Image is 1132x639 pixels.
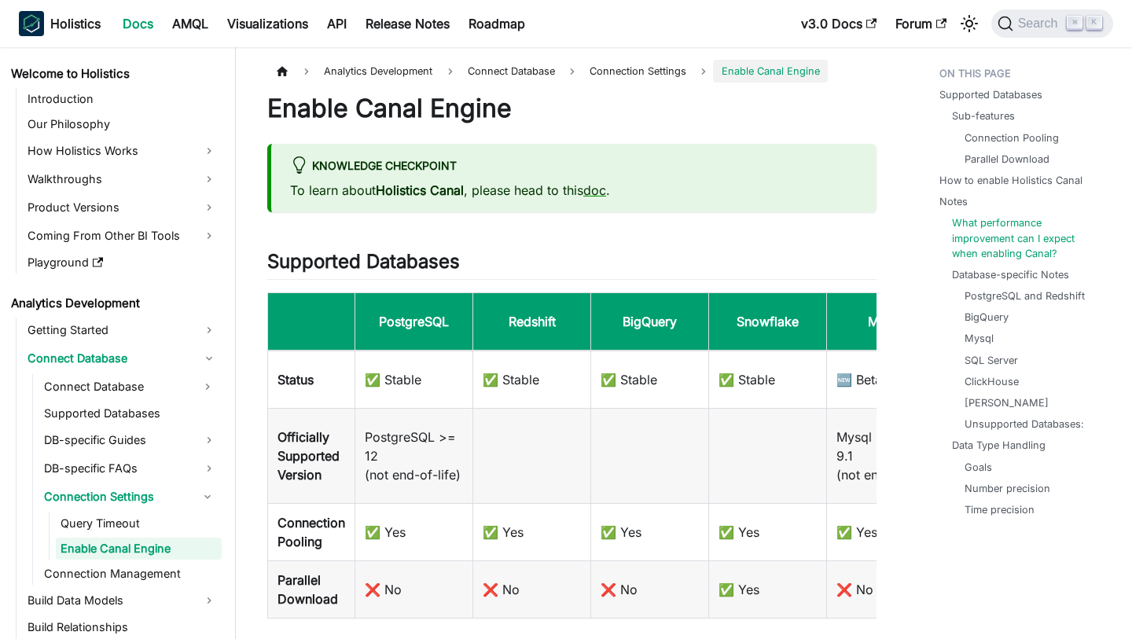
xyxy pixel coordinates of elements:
a: Data Type Handling [952,438,1046,453]
td: ️🆕 Beta [827,351,945,409]
td: ✅ Stable [591,351,709,409]
a: Release Notes [356,11,459,36]
a: Introduction [23,88,222,110]
span: Enable Canal Engine [713,60,827,83]
a: Build Data Models [23,588,222,613]
a: Walkthroughs [23,167,222,192]
a: What performance improvement can I expect when enabling Canal? [952,215,1101,261]
b: Officially Supported Version [277,429,340,483]
a: Number precision [965,481,1050,496]
a: Getting Started [23,318,222,343]
a: API [318,11,356,36]
img: Holistics [19,11,44,36]
a: Product Versions [23,195,222,220]
span: Connection Settings [590,65,686,77]
a: Query Timeout [56,512,222,534]
div: Knowledge Checkpoint [290,156,858,177]
a: Playground [23,252,222,274]
strong: Holistics Canal [376,182,464,198]
a: Connection Pooling [965,130,1059,145]
b: Connection Pooling [277,515,345,549]
a: Notes [939,194,968,209]
th: Snowflake [709,293,827,351]
a: Home page [267,60,297,83]
th: BigQuery [591,293,709,351]
a: PostgreSQL and Redshift [965,288,1085,303]
th: Redshift [473,293,591,351]
a: DB-specific FAQs [39,456,222,481]
nav: Breadcrumbs [267,60,877,83]
td: ✅ Yes [709,504,827,561]
td: ✅ Stable [355,351,473,409]
td: ❌ No [591,561,709,619]
h1: Enable Canal Engine [267,93,877,124]
a: Unsupported Databases: [965,417,1084,432]
b: Parallel Download [277,572,338,607]
a: Supported Databases [39,402,222,424]
td: ✅ Yes [591,504,709,561]
h2: Supported Databases [267,250,877,280]
span: Search [1013,17,1068,31]
td: ✅ Yes [827,504,945,561]
a: Parallel Download [965,152,1049,167]
a: Connect Database [23,346,222,371]
span: Analytics Development [316,60,440,83]
td: ✅ Yes [709,561,827,619]
a: Sub-features [952,108,1015,123]
td: PostgreSQL >= 12 (not end-of-life) [355,409,473,504]
a: Mysql [965,331,994,346]
b: Status [277,372,314,387]
a: Coming From Other BI Tools [23,223,222,248]
a: Supported Databases [939,87,1042,102]
a: Build Relationships [23,616,222,638]
a: ClickHouse [965,374,1019,389]
a: Forum [886,11,956,36]
a: Our Philosophy [23,113,222,135]
td: ✅ Yes [473,504,591,561]
button: Expand sidebar category 'Connect Database' [193,374,222,399]
span: Connect Database [460,60,563,83]
a: Connection Settings [39,484,193,509]
a: Roadmap [459,11,535,36]
a: AMQL [163,11,218,36]
td: ✅ Stable [473,351,591,409]
kbd: ⌘ [1067,16,1082,30]
a: doc [583,182,606,198]
a: Docs [113,11,163,36]
button: Switch between dark and light mode (currently light mode) [957,11,982,36]
a: Time precision [965,502,1035,517]
a: Connect Database [39,374,193,399]
th: PostgreSQL [355,293,473,351]
a: [PERSON_NAME] [965,395,1049,410]
a: Enable Canal Engine [56,538,222,560]
b: Holistics [50,14,101,33]
a: v3.0 Docs [792,11,886,36]
a: BigQuery [965,310,1009,325]
td: ✅ Yes [355,504,473,561]
p: To learn about , please head to this . [290,181,858,200]
a: How to enable Holistics Canal [939,173,1082,188]
a: Welcome to Holistics [6,63,222,85]
td: ✅ Stable [709,351,827,409]
td: ❌ No [473,561,591,619]
a: Connection Settings [582,60,694,83]
td: Mysql 8.0, 8.4, 9.1 (not end-of-life) [827,409,945,504]
a: SQL Server [965,353,1018,368]
button: Search (Command+K) [991,9,1113,38]
a: Visualizations [218,11,318,36]
td: ❌ No [355,561,473,619]
a: Connection Management [39,563,222,585]
a: HolisticsHolistics [19,11,101,36]
a: Analytics Development [6,292,222,314]
th: Mysql [827,293,945,351]
kbd: K [1086,16,1102,30]
a: Database-specific Notes [952,267,1069,282]
a: DB-specific Guides [39,428,222,453]
a: How Holistics Works [23,138,222,163]
button: Collapse sidebar category 'Connection Settings' [193,484,222,509]
td: ❌ No [827,561,945,619]
a: Goals [965,460,992,475]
